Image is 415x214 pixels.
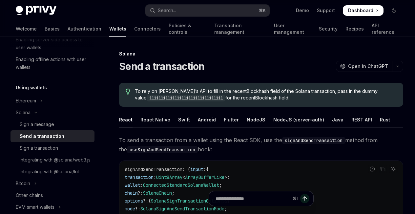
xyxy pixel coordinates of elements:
[154,174,156,180] span: :
[20,168,79,176] div: Integrating with @solana/kit
[10,53,94,73] a: Enabling offline actions with user wallets
[156,174,182,180] span: Uint8Array
[10,95,94,107] button: Toggle Ethereum section
[140,112,170,127] div: React Native
[119,60,205,72] h1: Send a transaction
[372,21,399,37] a: API reference
[20,120,54,128] div: Sign a message
[10,107,94,118] button: Toggle Solana section
[20,132,64,140] div: Send a transaction
[16,21,37,37] a: Welcome
[16,97,36,105] div: Ethereum
[216,191,290,206] input: Ask a question...
[16,180,30,187] div: Bitcoin
[16,84,47,92] h5: Using wallets
[389,165,398,173] button: Ask AI
[282,137,345,144] code: signAndSendTransaction
[182,166,190,172] span: : (
[348,7,373,14] span: Dashboard
[336,61,392,72] button: Open in ChatGPT
[127,146,198,153] code: useSignAndSendTransaction
[214,21,266,37] a: Transaction management
[10,189,94,201] a: Other chains
[10,178,94,189] button: Toggle Bitcoin section
[259,8,266,13] span: ⌘ K
[169,21,206,37] a: Policies & controls
[224,174,230,180] span: >;
[351,112,372,127] div: REST API
[10,130,94,142] a: Send a transaction
[10,118,94,130] a: Sign a message
[16,191,43,199] div: Other chains
[20,144,58,152] div: Sign a transaction
[379,165,387,173] button: Copy the contents from the code block
[125,166,182,172] span: signAndSendTransaction
[198,112,216,127] div: Android
[380,112,390,127] div: Rust
[16,55,91,71] div: Enabling offline actions with user wallets
[125,174,154,180] span: transaction
[119,112,133,127] div: React
[147,95,225,101] code: 11111111111111111111111111111111
[345,21,364,37] a: Recipes
[319,21,338,37] a: Security
[274,21,311,37] a: User management
[10,166,94,178] a: Integrating with @solana/kit
[119,136,403,154] span: To send a transaction from a wallet using the React SDK, use the method from the hook:
[317,7,335,14] a: Support
[10,142,94,154] a: Sign a transaction
[109,21,126,37] a: Wallets
[182,174,185,180] span: <
[140,182,143,188] span: :
[224,112,239,127] div: Flutter
[125,182,140,188] span: wallet
[158,7,176,14] div: Search...
[203,166,206,172] span: :
[343,5,384,16] a: Dashboard
[10,201,94,213] button: Toggle EVM smart wallets section
[348,63,388,70] span: Open in ChatGPT
[368,165,377,173] button: Report incorrect code
[273,112,324,127] div: NodeJS (server-auth)
[68,21,101,37] a: Authentication
[119,51,403,57] div: Solana
[16,203,54,211] div: EVM smart wallets
[296,7,309,14] a: Demo
[206,166,209,172] span: {
[185,174,224,180] span: ArrayBufferLike
[135,88,397,101] span: To rely on [PERSON_NAME]’s API to fill in the recentBlockhash field of the Solana transaction, pa...
[10,154,94,166] a: Integrating with @solana/web3.js
[20,156,91,164] div: Integrating with @solana/web3.js
[16,6,56,15] img: dark logo
[332,112,343,127] div: Java
[247,112,265,127] div: NodeJS
[134,21,161,37] a: Connectors
[45,21,60,37] a: Basics
[219,182,222,188] span: ;
[389,5,399,16] button: Toggle dark mode
[178,112,190,127] div: Swift
[190,166,203,172] span: input
[16,109,31,117] div: Solana
[300,194,309,203] button: Send message
[126,89,130,95] svg: Tip
[145,5,270,16] button: Open search
[143,182,219,188] span: ConnectedStandardSolanaWallet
